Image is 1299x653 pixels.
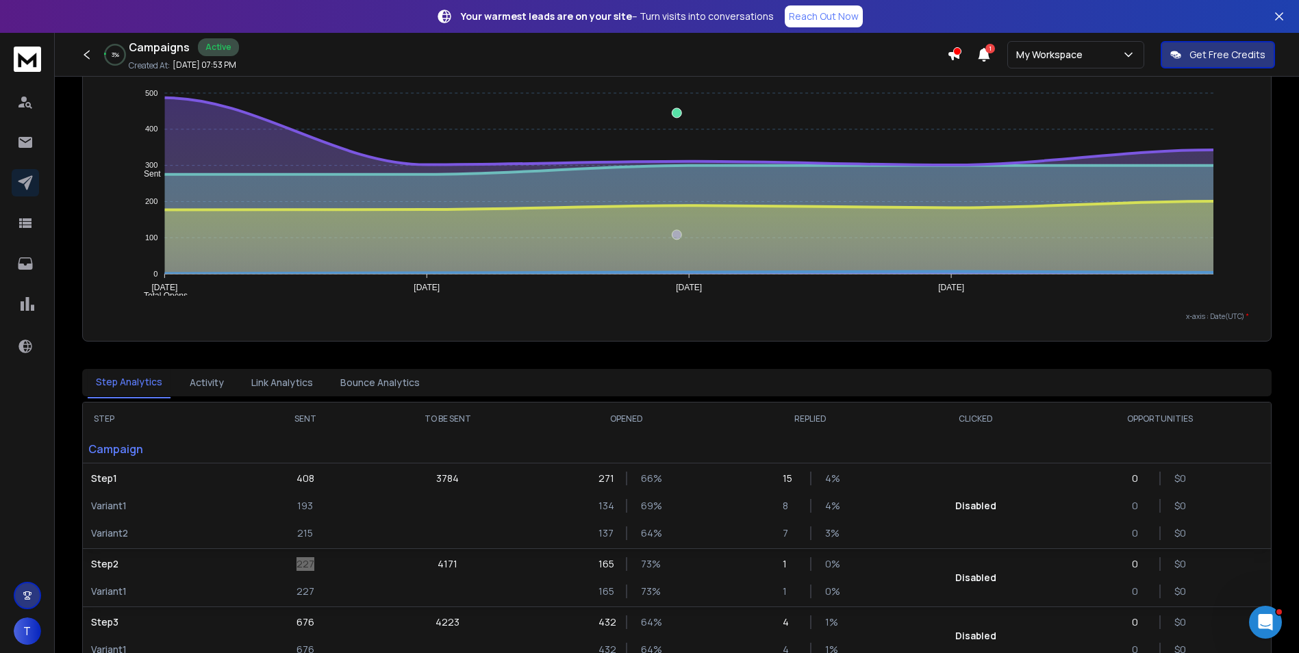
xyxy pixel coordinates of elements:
[436,615,459,629] p: 4223
[641,615,655,629] p: 64 %
[598,615,612,629] p: 432
[783,615,796,629] p: 4
[825,499,839,513] p: 4 %
[783,585,796,598] p: 1
[903,402,1048,435] th: CLICKED
[297,526,313,540] p: 215
[598,472,612,485] p: 271
[598,557,612,571] p: 165
[91,526,242,540] p: Variant 2
[1016,48,1088,62] p: My Workspace
[985,44,995,53] span: 1
[134,169,161,179] span: Sent
[641,557,655,571] p: 73 %
[91,472,242,485] p: Step 1
[250,402,361,435] th: SENT
[783,526,796,540] p: 7
[534,402,718,435] th: OPENED
[88,367,171,398] button: Step Analytics
[91,557,242,571] p: Step 2
[676,283,702,292] tspan: [DATE]
[598,585,612,598] p: 165
[641,585,655,598] p: 73 %
[297,499,313,513] p: 193
[1174,615,1188,629] p: $ 0
[783,557,796,571] p: 1
[181,368,232,398] button: Activity
[955,629,996,643] p: Disabled
[825,472,839,485] p: 4 %
[641,526,655,540] p: 64 %
[1161,41,1275,68] button: Get Free Credits
[461,10,632,23] strong: Your warmest leads are on your site
[297,472,314,485] p: 408
[153,270,157,278] tspan: 0
[1048,402,1271,435] th: OPPORTUNITIES
[414,283,440,292] tspan: [DATE]
[825,557,839,571] p: 0 %
[91,585,242,598] p: Variant 1
[641,472,655,485] p: 66 %
[1174,557,1188,571] p: $ 0
[1174,526,1188,540] p: $ 0
[461,10,774,23] p: – Turn visits into conversations
[145,233,157,242] tspan: 100
[1132,472,1146,485] p: 0
[938,283,964,292] tspan: [DATE]
[598,526,612,540] p: 137
[243,368,321,398] button: Link Analytics
[83,435,250,463] p: Campaign
[1132,615,1146,629] p: 0
[83,402,250,435] th: STEP
[1189,48,1265,62] p: Get Free Credits
[151,283,177,292] tspan: [DATE]
[91,499,242,513] p: Variant 1
[598,499,612,513] p: 134
[198,38,239,56] div: Active
[718,402,903,435] th: REPLIED
[297,615,314,629] p: 676
[1132,526,1146,540] p: 0
[145,89,157,97] tspan: 500
[297,585,314,598] p: 227
[145,125,157,133] tspan: 400
[14,47,41,72] img: logo
[789,10,859,23] p: Reach Out Now
[641,499,655,513] p: 69 %
[14,617,41,645] button: T
[129,60,170,71] p: Created At:
[297,557,314,571] p: 227
[1249,606,1282,639] iframe: Intercom live chat
[145,161,157,169] tspan: 300
[955,571,996,585] p: Disabled
[825,615,839,629] p: 1 %
[1132,557,1146,571] p: 0
[825,526,839,540] p: 3 %
[783,499,796,513] p: 8
[332,368,428,398] button: Bounce Analytics
[129,39,190,55] h1: Campaigns
[173,60,236,71] p: [DATE] 07:53 PM
[783,472,796,485] p: 15
[1174,585,1188,598] p: $ 0
[112,51,119,59] p: 3 %
[1132,499,1146,513] p: 0
[145,197,157,205] tspan: 200
[785,5,863,27] a: Reach Out Now
[955,499,996,513] p: Disabled
[105,311,1249,322] p: x-axis : Date(UTC)
[825,585,839,598] p: 0 %
[134,291,188,300] span: Total Opens
[1174,472,1188,485] p: $ 0
[1132,585,1146,598] p: 0
[1174,499,1188,513] p: $ 0
[438,557,457,571] p: 4171
[436,472,459,485] p: 3784
[91,615,242,629] p: Step 3
[361,402,535,435] th: TO BE SENT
